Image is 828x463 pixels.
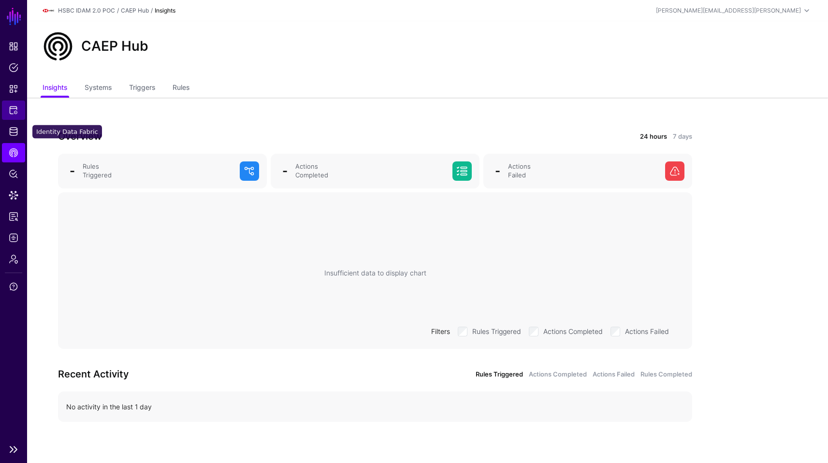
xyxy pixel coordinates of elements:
[2,101,25,120] a: Protected Systems
[6,6,22,27] a: SGNL
[115,6,121,15] div: /
[2,79,25,99] a: Snippets
[656,6,801,15] div: [PERSON_NAME][EMAIL_ADDRESS][PERSON_NAME]
[2,37,25,56] a: Dashboard
[9,84,18,94] span: Snippets
[9,212,18,221] span: Reports
[673,132,692,142] a: 7 days
[149,6,155,15] div: /
[155,7,175,14] strong: Insights
[472,325,521,336] label: Rules Triggered
[121,7,149,14] a: CAEP Hub
[58,366,369,382] h3: Recent Activity
[9,127,18,136] span: Identity Data Fabric
[529,370,587,379] a: Actions Completed
[9,42,18,51] span: Dashboard
[85,79,112,98] a: Systems
[9,190,18,200] span: Data Lens
[495,164,500,178] span: -
[9,233,18,243] span: Logs
[70,164,75,178] span: -
[282,164,288,178] span: -
[476,370,523,379] a: Rules Triggered
[79,162,236,180] div: Rules Triggered
[9,282,18,291] span: Support
[9,148,18,158] span: CAEP Hub
[58,129,369,144] h3: Overview
[2,164,25,184] a: Policy Lens
[543,325,603,336] label: Actions Completed
[9,105,18,115] span: Protected Systems
[173,79,189,98] a: Rules
[129,79,155,98] a: Triggers
[640,370,692,379] a: Rules Completed
[291,162,449,180] div: Actions Completed
[81,38,148,55] h2: CAEP Hub
[625,325,669,336] label: Actions Failed
[9,63,18,72] span: Policies
[58,7,115,14] a: HSBC IDAM 2.0 POC
[2,143,25,162] a: CAEP Hub
[9,169,18,179] span: Policy Lens
[504,162,661,180] div: Actions Failed
[2,249,25,269] a: Admin
[427,326,454,336] div: Filters
[43,79,67,98] a: Insights
[2,122,25,141] a: Identity Data Fabric
[593,370,635,379] a: Actions Failed
[2,228,25,247] a: Logs
[43,5,54,16] img: svg+xml;base64,PD94bWwgdmVyc2lvbj0iMS4wIiBlbmNvZGluZz0idXRmLTgiPz4NCjwhLS0gR2VuZXJhdG9yOiBBZG9iZS...
[2,207,25,226] a: Reports
[2,186,25,205] a: Data Lens
[66,402,684,412] div: No activity in the last 1 day
[2,58,25,77] a: Policies
[9,254,18,264] span: Admin
[32,125,102,139] div: Identity Data Fabric
[640,132,667,142] a: 24 hours
[324,268,426,278] div: Insufficient data to display chart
